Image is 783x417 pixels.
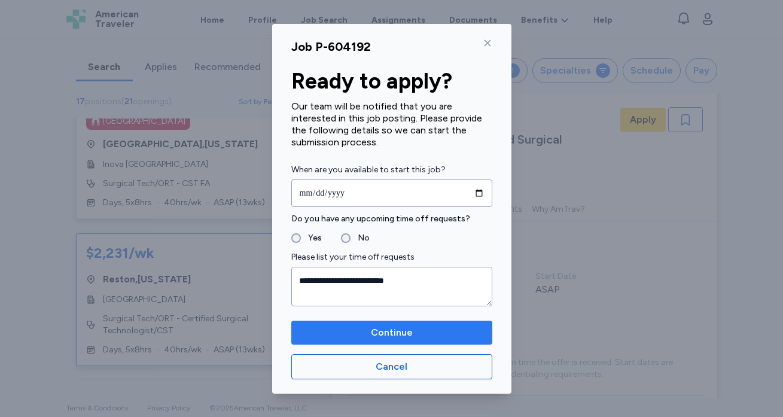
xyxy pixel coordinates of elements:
[291,250,492,264] label: Please list your time off requests
[301,231,322,245] label: Yes
[291,354,492,379] button: Cancel
[376,360,407,374] span: Cancel
[291,38,371,55] div: Job P-604192
[371,325,413,340] span: Continue
[291,101,492,148] div: Our team will be notified that you are interested in this job posting. Please provide the followi...
[291,321,492,345] button: Continue
[291,69,492,93] div: Ready to apply?
[291,212,492,226] label: Do you have any upcoming time off requests?
[351,231,370,245] label: No
[291,163,492,177] label: When are you available to start this job?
